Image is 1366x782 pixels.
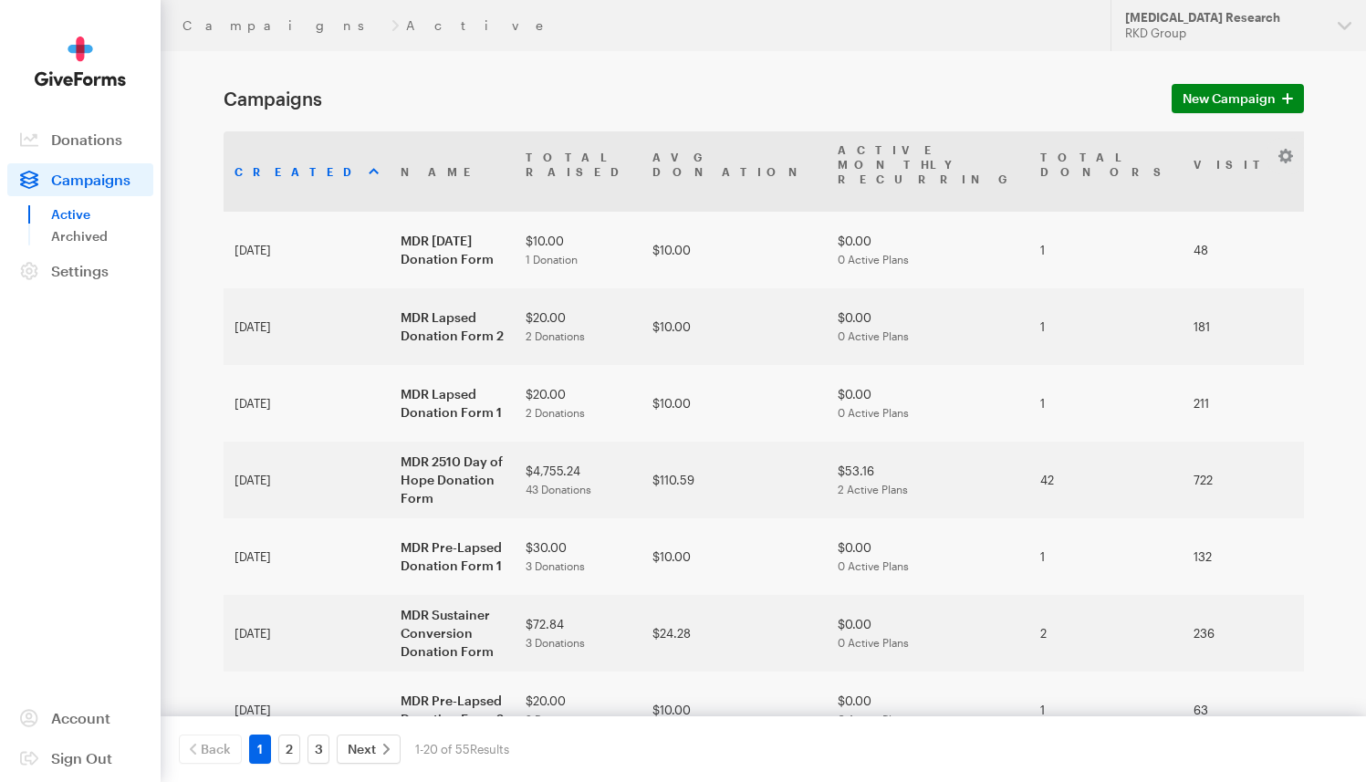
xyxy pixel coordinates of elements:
span: Donations [51,130,122,148]
th: Created: activate to sort column ascending [224,131,390,212]
td: MDR Lapsed Donation Form 1 [390,365,515,442]
td: $0.00 [827,518,1029,595]
span: Campaigns [51,171,130,188]
a: New Campaign [1172,84,1304,113]
span: 1 Donation [526,253,578,266]
td: [DATE] [224,288,390,365]
span: 0 Active Plans [838,636,909,649]
th: TotalRaised: activate to sort column ascending [515,131,641,212]
td: $0.00 [827,595,1029,672]
td: 63 [1183,672,1299,748]
td: $20.00 [515,365,641,442]
td: 132 [1183,518,1299,595]
td: $20.00 [515,288,641,365]
span: 0 Active Plans [838,559,909,572]
td: $10.00 [641,288,827,365]
th: AvgDonation: activate to sort column ascending [641,131,827,212]
td: $53.16 [827,442,1029,518]
a: Sign Out [7,742,153,775]
td: $110.59 [641,442,827,518]
a: Next [337,735,401,764]
span: Sign Out [51,749,112,766]
td: 1 [1029,212,1183,288]
td: $10.00 [641,212,827,288]
td: MDR Lapsed Donation Form 2 [390,288,515,365]
td: 1 [1029,365,1183,442]
span: 2 Donations [526,713,585,725]
th: Name: activate to sort column ascending [390,131,515,212]
td: MDR [DATE] Donation Form [390,212,515,288]
td: 1 [1029,288,1183,365]
span: 2 Donations [526,329,585,342]
td: MDR 2510 Day of Hope Donation Form [390,442,515,518]
td: 42 [1029,442,1183,518]
span: 2 Active Plans [838,483,908,495]
td: MDR Sustainer Conversion Donation Form [390,595,515,672]
span: 0 Active Plans [838,253,909,266]
th: TotalDonors: activate to sort column ascending [1029,131,1183,212]
td: 2 [1029,595,1183,672]
td: $0.00 [827,672,1029,748]
td: $20.00 [515,672,641,748]
td: $4,755.24 [515,442,641,518]
span: 0 Active Plans [838,406,909,419]
span: New Campaign [1183,88,1276,109]
td: [DATE] [224,518,390,595]
span: 3 Donations [526,559,585,572]
span: 3 Donations [526,636,585,649]
a: Campaigns [182,18,384,33]
span: Settings [51,262,109,279]
td: [DATE] [224,442,390,518]
a: Campaigns [7,163,153,196]
a: Settings [7,255,153,287]
span: 43 Donations [526,483,591,495]
a: Account [7,702,153,735]
th: Visits: activate to sort column ascending [1183,131,1299,212]
td: MDR Pre-Lapsed Donation Form 1 [390,518,515,595]
td: [DATE] [224,595,390,672]
span: Next [348,738,376,760]
td: MDR Pre-Lapsed Donation Form 2 [390,672,515,748]
td: [DATE] [224,365,390,442]
td: 722 [1183,442,1299,518]
span: Results [470,742,509,756]
td: 1 [1029,672,1183,748]
span: 0 Active Plans [838,329,909,342]
a: Donations [7,123,153,156]
a: 2 [278,735,300,764]
img: GiveForms [35,36,126,87]
td: [DATE] [224,212,390,288]
td: $0.00 [827,365,1029,442]
a: Archived [51,225,153,247]
td: [DATE] [224,672,390,748]
h1: Campaigns [224,88,1150,109]
a: Active [51,203,153,225]
th: Active MonthlyRecurring: activate to sort column ascending [827,131,1029,212]
td: 181 [1183,288,1299,365]
a: 3 [308,735,329,764]
td: $10.00 [641,365,827,442]
td: $24.28 [641,595,827,672]
td: $72.84 [515,595,641,672]
td: $30.00 [515,518,641,595]
td: 236 [1183,595,1299,672]
span: Account [51,709,110,726]
div: RKD Group [1125,26,1323,41]
td: $0.00 [827,212,1029,288]
div: 1-20 of 55 [415,735,509,764]
td: 48 [1183,212,1299,288]
td: $10.00 [641,518,827,595]
td: 1 [1029,518,1183,595]
td: 211 [1183,365,1299,442]
div: [MEDICAL_DATA] Research [1125,10,1323,26]
span: 2 Donations [526,406,585,419]
span: 0 Active Plans [838,713,909,725]
td: $10.00 [515,212,641,288]
td: $0.00 [827,288,1029,365]
td: $10.00 [641,672,827,748]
